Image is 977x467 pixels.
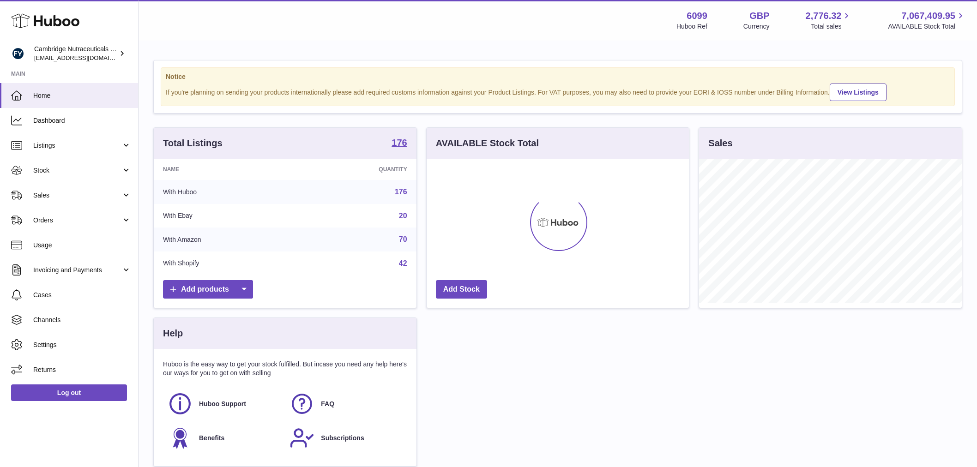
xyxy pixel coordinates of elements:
[33,266,121,275] span: Invoicing and Payments
[436,137,539,150] h3: AVAILABLE Stock Total
[392,138,407,149] a: 176
[168,425,280,450] a: Benefits
[33,166,121,175] span: Stock
[11,47,25,60] img: huboo@camnutra.com
[289,391,402,416] a: FAQ
[806,10,842,22] span: 2,776.32
[33,216,121,225] span: Orders
[154,204,297,228] td: With Ebay
[399,259,407,267] a: 42
[888,22,966,31] span: AVAILABLE Stock Total
[163,327,183,340] h3: Help
[399,235,407,243] a: 70
[806,10,852,31] a: 2,776.32 Total sales
[297,159,416,180] th: Quantity
[33,191,121,200] span: Sales
[33,91,131,100] span: Home
[34,54,136,61] span: [EMAIL_ADDRESS][DOMAIN_NAME]
[399,212,407,220] a: 20
[901,10,955,22] span: 7,067,409.95
[749,10,769,22] strong: GBP
[168,391,280,416] a: Huboo Support
[321,400,334,408] span: FAQ
[708,137,732,150] h3: Sales
[34,45,117,62] div: Cambridge Nutraceuticals Ltd
[33,141,121,150] span: Listings
[199,400,246,408] span: Huboo Support
[163,137,223,150] h3: Total Listings
[33,341,131,349] span: Settings
[166,72,950,81] strong: Notice
[395,188,407,196] a: 176
[11,384,127,401] a: Log out
[436,280,487,299] a: Add Stock
[33,241,131,250] span: Usage
[687,10,707,22] strong: 6099
[676,22,707,31] div: Huboo Ref
[743,22,770,31] div: Currency
[321,434,364,443] span: Subscriptions
[888,10,966,31] a: 7,067,409.95 AVAILABLE Stock Total
[33,116,131,125] span: Dashboard
[163,280,253,299] a: Add products
[830,84,887,101] a: View Listings
[33,365,131,374] span: Returns
[163,360,407,377] p: Huboo is the easy way to get your stock fulfilled. But incase you need any help here's our ways f...
[154,228,297,251] td: With Amazon
[166,82,950,101] div: If you're planning on sending your products internationally please add required customs informati...
[392,138,407,147] strong: 176
[289,425,402,450] a: Subscriptions
[154,159,297,180] th: Name
[33,316,131,324] span: Channels
[811,22,852,31] span: Total sales
[154,251,297,275] td: With Shopify
[154,180,297,204] td: With Huboo
[199,434,224,443] span: Benefits
[33,291,131,299] span: Cases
